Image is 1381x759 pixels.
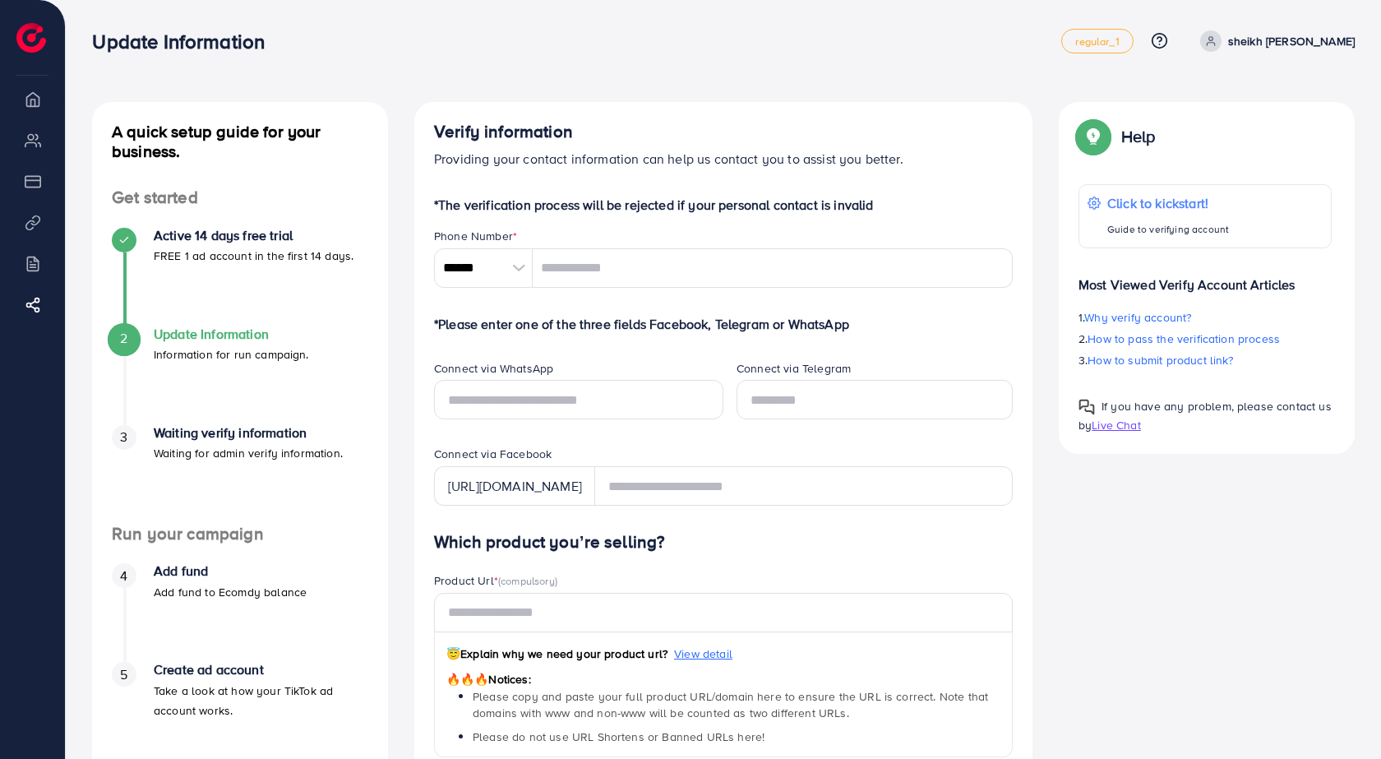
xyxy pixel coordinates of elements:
[1107,220,1229,239] p: Guide to verifying account
[1078,329,1332,349] p: 2.
[154,326,309,342] h4: Update Information
[92,30,278,53] h3: Update Information
[434,195,1013,215] p: *The verification process will be rejected if your personal contact is invalid
[1078,350,1332,370] p: 3.
[1084,309,1191,326] span: Why verify account?
[674,646,732,662] span: View detail
[498,573,557,588] span: (compulsory)
[154,246,353,266] p: FREE 1 ad account in the first 14 days.
[446,646,460,662] span: 😇
[1061,29,1133,53] a: regular_1
[434,149,1013,169] p: Providing your contact information can help us contact you to assist you better.
[16,23,46,53] img: logo
[1075,36,1119,47] span: regular_1
[120,567,127,585] span: 4
[154,443,343,463] p: Waiting for admin verify information.
[154,228,353,243] h4: Active 14 days free trial
[446,671,488,687] span: 🔥🔥🔥
[1194,30,1355,52] a: sheikh [PERSON_NAME]
[434,572,557,589] label: Product Url
[434,532,1013,553] h4: Which product you’re selling?
[92,524,388,544] h4: Run your campaign
[1121,127,1156,146] p: Help
[154,582,307,602] p: Add fund to Ecomdy balance
[92,425,388,524] li: Waiting verify information
[1107,193,1229,213] p: Click to kickstart!
[473,688,988,721] span: Please copy and paste your full product URL/domain here to ensure the URL is correct. Note that d...
[1078,122,1108,151] img: Popup guide
[1092,417,1140,433] span: Live Chat
[154,563,307,579] h4: Add fund
[434,228,517,244] label: Phone Number
[154,425,343,441] h4: Waiting verify information
[92,228,388,326] li: Active 14 days free trial
[1088,352,1233,368] span: How to submit product link?
[446,646,667,662] span: Explain why we need your product url?
[92,563,388,662] li: Add fund
[1228,31,1355,51] p: sheikh [PERSON_NAME]
[154,345,309,364] p: Information for run campaign.
[1078,308,1332,327] p: 1.
[120,329,127,348] span: 2
[737,360,851,377] label: Connect via Telegram
[446,671,531,687] span: Notices:
[434,446,552,462] label: Connect via Facebook
[434,314,1013,334] p: *Please enter one of the three fields Facebook, Telegram or WhatsApp
[473,729,764,745] span: Please do not use URL Shortens or Banned URLs here!
[120,665,127,684] span: 5
[1078,399,1095,415] img: Popup guide
[92,187,388,208] h4: Get started
[1088,331,1280,347] span: How to pass the verification process
[154,681,368,720] p: Take a look at how your TikTok ad account works.
[1078,261,1332,294] p: Most Viewed Verify Account Articles
[154,662,368,678] h4: Create ad account
[434,122,1013,142] h4: Verify information
[434,466,595,506] div: [URL][DOMAIN_NAME]
[92,326,388,425] li: Update Information
[120,428,127,447] span: 3
[1078,398,1332,433] span: If you have any problem, please contact us by
[92,122,388,161] h4: A quick setup guide for your business.
[434,360,553,377] label: Connect via WhatsApp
